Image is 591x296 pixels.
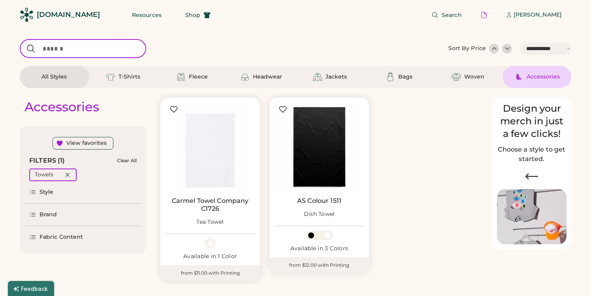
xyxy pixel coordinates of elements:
[527,73,560,81] div: Accessories
[117,158,137,163] div: Clear All
[119,73,140,81] div: T-Shirts
[40,188,54,196] div: Style
[196,218,224,226] div: Tea Towel
[398,73,412,81] div: Bags
[40,211,57,219] div: Brand
[189,73,208,81] div: Fleece
[165,253,255,260] div: Available in 1 Color
[185,12,200,18] span: Shop
[497,145,567,164] h2: Choose a style to get started.
[497,189,567,245] img: Image of Lisa Congdon Eye Print on T-Shirt and Hat
[29,156,65,165] div: FILTERS (1)
[41,73,67,81] div: All Styles
[122,7,171,23] button: Resources
[253,73,282,81] div: Headwear
[452,72,461,82] img: Woven Icon
[514,72,523,82] img: Accessories Icon
[106,72,115,82] img: T-Shirts Icon
[240,72,250,82] img: Headwear Icon
[386,72,395,82] img: Bags Icon
[24,99,99,115] div: Accessories
[297,197,341,205] a: AS Colour 1511
[442,12,462,18] span: Search
[274,102,364,192] img: AS Colour 1511 Dish Towel
[20,8,34,22] img: Rendered Logo - Screens
[304,210,335,218] div: Dish Towel
[514,11,562,19] div: [PERSON_NAME]
[165,197,255,213] a: Carmel Towel Company C1726
[274,245,364,253] div: Available in 3 Colors
[464,73,484,81] div: Woven
[422,7,471,23] button: Search
[448,45,486,52] div: Sort By Price
[497,102,567,140] div: Design your merch in just a few clicks!
[326,73,347,81] div: Jackets
[37,10,100,20] div: [DOMAIN_NAME]
[165,102,255,192] img: Carmel Towel Company C1726 Tea Towel
[176,7,220,23] button: Shop
[160,265,260,281] div: from $11.00 with Printing
[35,171,53,179] div: Towels
[313,72,322,82] img: Jackets Icon
[40,233,83,241] div: Fabric Content
[269,257,369,273] div: from $12.00 with Printing
[176,72,186,82] img: Fleece Icon
[66,139,107,147] div: View favorites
